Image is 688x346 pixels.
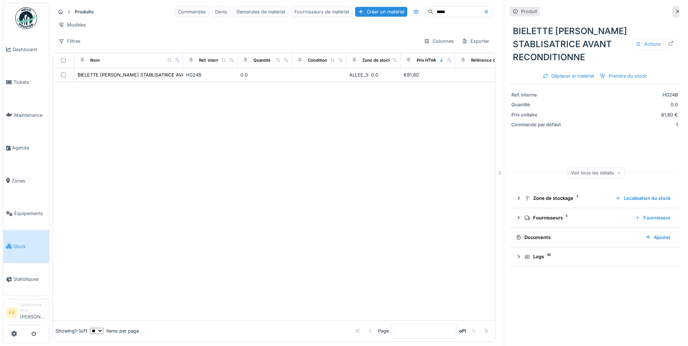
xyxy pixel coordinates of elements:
[568,168,625,178] div: Voir tous les détails
[511,91,566,98] div: Ref. interne
[3,263,49,296] a: Statistiques
[355,7,407,17] div: Créer un matériel
[72,8,96,15] strong: Produits
[511,111,566,118] div: Prix unitaire
[516,234,639,241] div: Documents
[513,250,676,264] summary: Logs10
[6,307,17,318] li: FV
[513,211,676,225] summary: Fournisseurs1Fournisseur
[458,36,493,46] div: Exporter
[3,230,49,263] a: Stock
[240,71,289,78] div: 0.0
[524,253,671,260] div: Logs
[471,57,519,63] div: Référence constructeur
[521,8,537,15] div: Produit
[569,101,678,108] div: 0.0
[540,71,597,81] div: Déplacer le matériel
[12,177,46,184] span: Zones
[612,193,673,203] div: Localisation du stock
[186,71,235,78] div: H024B
[14,210,46,217] span: Équipements
[78,71,231,78] div: BIELETTE [PERSON_NAME] STABLISATRICE AVANT RECONDITIONNE
[421,36,457,46] div: Colonnes
[513,231,676,244] summary: DocumentsAjouter
[362,57,398,63] div: Zone de stockage
[349,72,378,78] span: ALLEE_3: 0.0
[404,71,452,78] div: €81,80
[3,132,49,165] a: Agenda
[13,79,46,86] span: Tickets
[632,213,673,223] div: Fournisseur
[3,164,49,197] a: Zones
[459,328,466,334] strong: of 1
[417,57,436,63] div: Prix HTVA
[511,121,566,128] div: Commande par défaut
[199,57,222,63] div: Ref. interne
[90,328,139,334] div: items per page
[20,302,46,313] div: Gestionnaire local
[510,22,679,67] div: BIELETTE [PERSON_NAME] STABLISATRICE AVANT RECONDITIONNE
[212,7,230,17] div: Devis
[3,99,49,132] a: Maintenance
[13,46,46,53] span: Dashboard
[3,66,49,99] a: Tickets
[3,197,49,230] a: Équipements
[308,57,342,63] div: Conditionnement
[569,111,678,118] div: 81,80 €
[632,39,664,49] div: Actions
[291,7,352,17] div: Fournisseurs de matériel
[175,7,209,17] div: Commandes
[233,7,288,17] div: Demandes de matériel
[55,20,89,30] div: Modèles
[642,232,673,242] div: Ajouter
[15,7,37,29] img: Badge_color-CXgf-gQk.svg
[55,328,87,334] div: Showing 1 - 1 of 1
[569,121,678,128] div: 1
[513,191,676,205] summary: Zone de stockage1Localisation du stock
[6,302,46,325] a: FV Gestionnaire local[PERSON_NAME]
[14,112,46,119] span: Maintenance
[597,71,650,81] div: Prendre du stock
[511,101,566,108] div: Quantité
[13,243,46,250] span: Stock
[20,302,46,323] li: [PERSON_NAME]
[3,33,49,66] a: Dashboard
[378,328,389,334] div: Page
[90,57,100,63] div: Nom
[569,91,678,98] div: H024B
[12,144,46,151] span: Agenda
[254,57,271,63] div: Quantité
[524,214,629,221] div: Fournisseurs
[13,276,46,283] span: Statistiques
[55,36,84,46] div: Filtres
[524,195,609,202] div: Zone de stockage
